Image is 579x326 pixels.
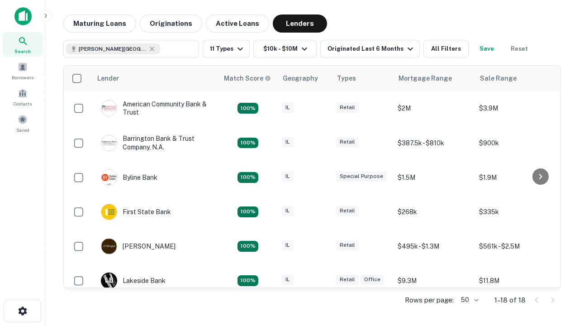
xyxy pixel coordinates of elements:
button: All Filters [423,40,469,58]
div: Sale Range [480,73,517,84]
button: Lenders [273,14,327,33]
img: picture [101,101,117,116]
div: 50 [457,293,480,307]
td: $335k [475,195,556,229]
div: Matching Properties: 2, hasApolloMatch: undefined [237,103,258,114]
div: IL [282,171,294,182]
span: Search [14,48,31,55]
div: Retail [336,137,359,147]
div: IL [282,274,294,285]
td: $9.3M [393,264,475,298]
button: 11 Types [203,40,250,58]
td: $2M [393,91,475,125]
div: Types [337,73,356,84]
p: L B [105,276,113,285]
td: $3.9M [475,91,556,125]
div: Barrington Bank & Trust Company, N.a. [101,134,209,151]
div: Matching Properties: 3, hasApolloMatch: undefined [237,138,258,149]
td: $11.8M [475,264,556,298]
div: IL [282,102,294,113]
span: Saved [16,126,29,134]
button: Active Loans [206,14,269,33]
td: $900k [475,125,556,160]
a: Contacts [3,85,43,109]
span: Borrowers [12,74,33,81]
td: $561k - $2.5M [475,229,556,264]
div: Office [361,274,384,285]
a: Search [3,32,43,57]
div: Originated Last 6 Months [327,43,416,54]
div: Matching Properties: 2, hasApolloMatch: undefined [237,206,258,217]
div: Lender [97,73,119,84]
td: $1.5M [393,160,475,195]
button: Originated Last 6 Months [320,40,420,58]
img: picture [101,239,117,254]
img: picture [101,135,117,151]
div: IL [282,137,294,147]
p: 1–18 of 18 [494,295,526,306]
div: Retail [336,206,359,216]
div: Retail [336,102,359,113]
div: Capitalize uses an advanced AI algorithm to match your search with the best lender. The match sco... [224,73,271,83]
div: First State Bank [101,204,171,220]
div: Special Purpose [336,171,387,182]
iframe: Chat Widget [534,254,579,297]
div: American Community Bank & Trust [101,100,209,116]
button: $10k - $10M [253,40,317,58]
a: Saved [3,111,43,135]
div: Retail [336,240,359,250]
td: $1.9M [475,160,556,195]
div: Matching Properties: 3, hasApolloMatch: undefined [237,275,258,286]
div: Matching Properties: 2, hasApolloMatch: undefined [237,172,258,183]
button: Maturing Loans [63,14,136,33]
img: capitalize-icon.png [14,7,32,25]
div: Byline Bank [101,169,157,186]
p: Rows per page: [405,295,454,306]
div: Lakeside Bank [101,273,166,289]
div: Mortgage Range [399,73,452,84]
img: picture [101,170,117,185]
div: Geography [283,73,318,84]
span: [PERSON_NAME][GEOGRAPHIC_DATA], [GEOGRAPHIC_DATA] [79,45,147,53]
th: Mortgage Range [393,66,475,91]
th: Capitalize uses an advanced AI algorithm to match your search with the best lender. The match sco... [218,66,277,91]
button: Save your search to get updates of matches that match your search criteria. [472,40,501,58]
span: Contacts [14,100,32,107]
button: Reset [505,40,534,58]
div: [PERSON_NAME] [101,238,176,254]
th: Types [332,66,393,91]
div: IL [282,206,294,216]
div: Retail [336,274,359,285]
td: $387.5k - $810k [393,125,475,160]
div: Matching Properties: 3, hasApolloMatch: undefined [237,241,258,252]
button: Originations [140,14,202,33]
th: Geography [277,66,332,91]
th: Lender [92,66,218,91]
img: picture [101,204,117,220]
div: IL [282,240,294,250]
h6: Match Score [224,73,269,83]
th: Sale Range [475,66,556,91]
a: Borrowers [3,58,43,83]
td: $268k [393,195,475,229]
td: $495k - $1.3M [393,229,475,264]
